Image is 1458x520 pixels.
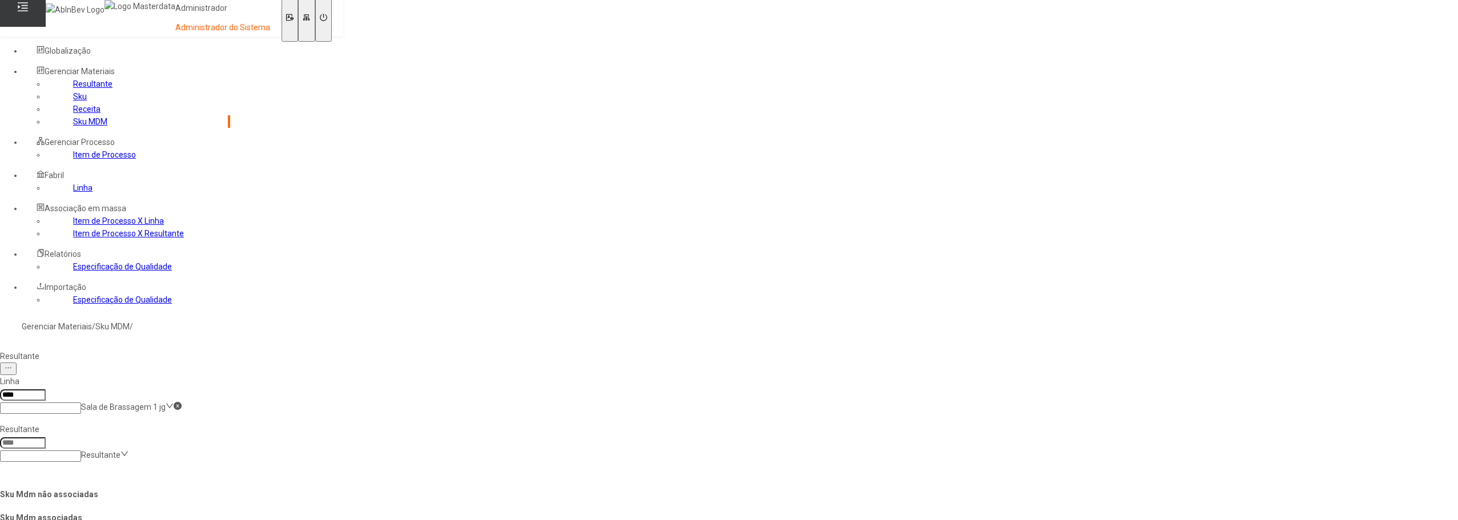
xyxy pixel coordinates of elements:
a: Gerenciar Materiais [22,322,92,331]
img: AbInBev Logo [46,3,105,16]
span: Importação [45,283,86,292]
span: Fabril [45,171,64,180]
a: Sku MDM [73,117,107,126]
nz-select-placeholder: Resultante [81,450,121,459]
p: Administrador do Sistema [175,22,270,34]
span: Globalização [45,46,91,55]
span: Gerenciar Materiais [45,67,115,76]
nz-breadcrumb-separator: / [130,322,133,331]
span: Relatórios [45,249,81,259]
a: Item de Processo [73,150,136,159]
nz-breadcrumb-separator: / [92,322,95,331]
a: Item de Processo X Linha [73,216,164,225]
a: Resultante [73,79,113,88]
span: Gerenciar Processo [45,138,115,147]
nz-select-item: Sala de Brassagem 1 jg [81,402,166,412]
p: Administrador [175,3,270,14]
span: Associação em massa [45,204,126,213]
a: Sku MDM [95,322,130,331]
a: Sku [73,92,87,101]
a: Item de Processo X Resultante [73,229,184,238]
a: Especificação de Qualidade [73,262,172,271]
a: Especificação de Qualidade [73,295,172,304]
a: Linha [73,183,93,192]
a: Receita [73,104,101,114]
